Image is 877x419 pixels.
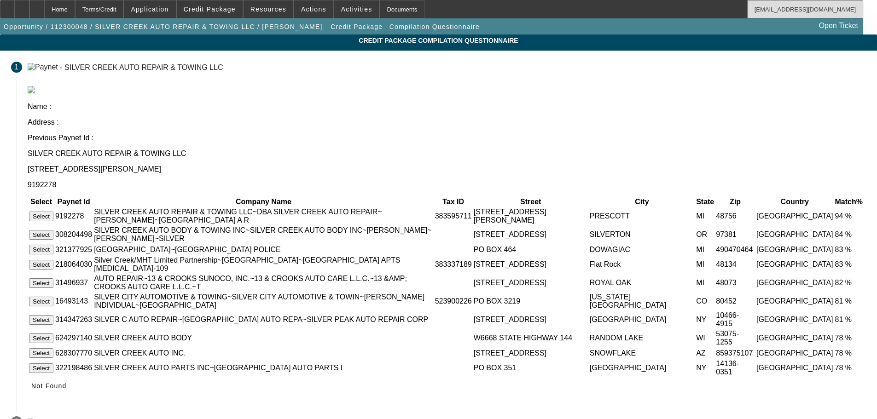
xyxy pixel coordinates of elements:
td: PO BOX 351 [473,359,588,377]
th: Company Name [93,197,434,207]
td: 84 % [835,226,863,243]
td: NY [696,359,714,377]
button: Credit Package [328,18,385,35]
td: 321377925 [55,244,93,255]
span: Credit Package Compilation Questionnaire [7,37,870,44]
td: [GEOGRAPHIC_DATA] [756,329,834,347]
td: PO BOX 3219 [473,293,588,310]
td: SILVER CREEK AUTO PARTS INC~[GEOGRAPHIC_DATA] AUTO PARTS I [93,359,434,377]
p: Previous Paynet Id : [28,134,866,142]
p: 9192278 [28,181,866,189]
td: [STREET_ADDRESS] [473,311,588,328]
div: - SILVER CREEK AUTO REPAIR & TOWING LLC [60,63,223,71]
td: 9192278 [55,207,93,225]
td: PRESCOTT [589,207,695,225]
td: CO [696,293,714,310]
td: [STREET_ADDRESS] [473,274,588,292]
td: 308204498 [55,226,93,243]
td: [GEOGRAPHIC_DATA] [756,311,834,328]
td: 48134 [715,256,755,273]
button: Select [29,230,53,240]
td: [GEOGRAPHIC_DATA] [756,226,834,243]
td: 383595711 [435,207,472,225]
td: SILVER CREEK AUTO BODY [93,329,434,347]
button: Select [29,348,53,358]
td: 10466-4915 [715,311,755,328]
span: Credit Package [184,6,236,13]
td: W6668 STATE HIGHWAY 144 [473,329,588,347]
td: SNOWFLAKE [589,348,695,358]
td: [STREET_ADDRESS] [473,256,588,273]
span: 1 [15,63,19,71]
td: 383337189 [435,256,472,273]
button: Compilation Questionnaire [387,18,482,35]
td: MI [696,274,714,292]
td: 523900226 [435,293,472,310]
td: AZ [696,348,714,358]
td: 14136-0351 [715,359,755,377]
th: Street [473,197,588,207]
td: [GEOGRAPHIC_DATA] [589,359,695,377]
td: Silver Creek/MHT Limited Partnership~[GEOGRAPHIC_DATA]~[GEOGRAPHIC_DATA] APTS [MEDICAL_DATA]-109 [93,256,434,273]
td: NY [696,311,714,328]
td: PO BOX 464 [473,244,588,255]
td: [GEOGRAPHIC_DATA] [756,274,834,292]
td: 97381 [715,226,755,243]
th: State [696,197,714,207]
td: 83 % [835,244,863,255]
td: 81 % [835,293,863,310]
button: Select [29,278,53,288]
th: Tax ID [435,197,472,207]
td: 48756 [715,207,755,225]
span: Resources [250,6,286,13]
td: [GEOGRAPHIC_DATA] [756,359,834,377]
th: City [589,197,695,207]
p: SILVER CREEK AUTO REPAIR & TOWING LLC [28,149,866,158]
td: [GEOGRAPHIC_DATA] [589,311,695,328]
th: Country [756,197,834,207]
td: 78 % [835,348,863,358]
td: 83 % [835,256,863,273]
button: Actions [294,0,333,18]
button: Select [29,315,53,325]
p: Name : [28,103,866,111]
td: 628307770 [55,348,93,358]
td: [GEOGRAPHIC_DATA]~[GEOGRAPHIC_DATA] POLICE [93,244,434,255]
span: Application [131,6,168,13]
td: 81 % [835,311,863,328]
td: 16493143 [55,293,93,310]
td: [GEOGRAPHIC_DATA] [756,256,834,273]
td: Flat Rock [589,256,695,273]
td: 859375107 [715,348,755,358]
button: Select [29,333,53,343]
button: Credit Package [177,0,243,18]
td: SILVER CITY AUTOMOTIVE & TOWING~SILVER CITY AUTOMOTIVE & TOWIN~[PERSON_NAME] INDIVIDUAL~[GEOGRAPH... [93,293,434,310]
td: 78 % [835,359,863,377]
td: ROYAL OAK [589,274,695,292]
td: 314347263 [55,311,93,328]
td: AUTO REPAIR~13 & CROOKS SUNOCO, INC.~13 & CROOKS AUTO CARE L.L.C.~13 &AMP; CROOKS AUTO CARE L.L.C.~T [93,274,434,292]
td: WI [696,329,714,347]
button: Select [29,363,53,373]
p: [STREET_ADDRESS][PERSON_NAME] [28,165,866,173]
td: 624297140 [55,329,93,347]
td: 322198486 [55,359,93,377]
td: DOWAGIAC [589,244,695,255]
a: Open Ticket [815,18,862,34]
td: 218064030 [55,256,93,273]
img: Paynet [28,63,58,71]
span: Opportunity / 112300048 / SILVER CREEK AUTO REPAIR & TOWING LLC / [PERSON_NAME] [4,23,323,30]
td: SILVER CREEK AUTO INC. [93,348,434,358]
p: Address : [28,118,866,126]
td: 490470464 [715,244,755,255]
td: [STREET_ADDRESS][PERSON_NAME] [473,207,588,225]
td: [STREET_ADDRESS] [473,226,588,243]
td: [GEOGRAPHIC_DATA] [756,293,834,310]
button: Select [29,245,53,254]
td: OR [696,226,714,243]
th: Paynet Id [55,197,93,207]
button: Application [124,0,175,18]
span: Actions [301,6,326,13]
button: Activities [334,0,379,18]
button: Not Found [28,378,70,394]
